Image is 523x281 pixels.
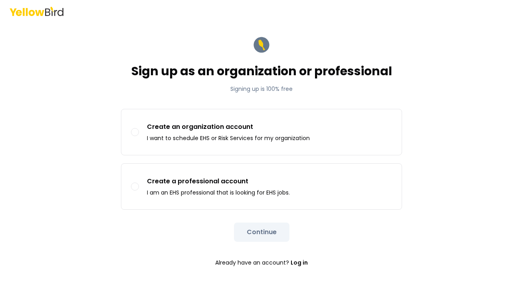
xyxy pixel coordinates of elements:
p: Create an organization account [147,122,310,132]
p: Create a professional account [147,177,290,186]
a: Log in [291,255,308,271]
h1: Sign up as an organization or professional [131,64,392,78]
p: I want to schedule EHS or Risk Services for my organization [147,134,310,142]
p: Signing up is 100% free [131,85,392,93]
p: Already have an account? [121,255,402,271]
p: I am an EHS professional that is looking for EHS jobs. [147,189,290,197]
button: Create an organization accountI want to schedule EHS or Risk Services for my organization [131,128,139,136]
button: Create a professional accountI am an EHS professional that is looking for EHS jobs. [131,183,139,191]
